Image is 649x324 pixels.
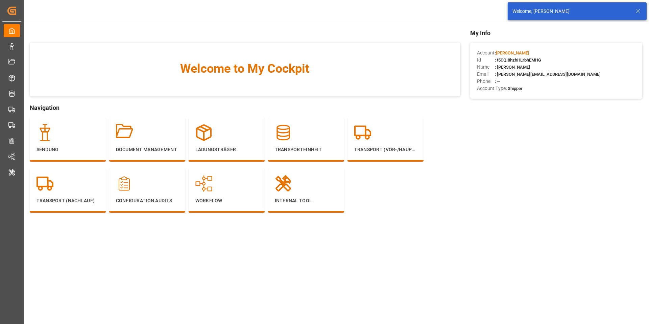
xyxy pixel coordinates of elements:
span: Id [477,56,495,64]
p: Document Management [116,146,178,153]
span: : [PERSON_NAME] [495,65,530,70]
span: Welcome to My Cockpit [43,60,447,78]
span: : — [495,79,500,84]
p: Configuration Audits [116,197,178,204]
div: Welcome, [PERSON_NAME] [512,8,629,15]
span: Email [477,71,495,78]
span: : t5CQI8hzhHLrbhEMHG [495,57,541,63]
span: : [495,50,529,55]
span: Account Type [477,85,506,92]
p: Workflow [195,197,258,204]
span: Name [477,64,495,71]
p: Internal Tool [275,197,337,204]
span: Phone [477,78,495,85]
span: My Info [470,28,642,38]
p: Transporteinheit [275,146,337,153]
p: Transport (Vor-/Hauptlauf) [354,146,417,153]
span: : Shipper [506,86,523,91]
p: Ladungsträger [195,146,258,153]
p: Transport (Nachlauf) [37,197,99,204]
span: Navigation [30,103,460,112]
p: Sendung [37,146,99,153]
span: Account [477,49,495,56]
span: [PERSON_NAME] [496,50,529,55]
span: : [PERSON_NAME][EMAIL_ADDRESS][DOMAIN_NAME] [495,72,601,77]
